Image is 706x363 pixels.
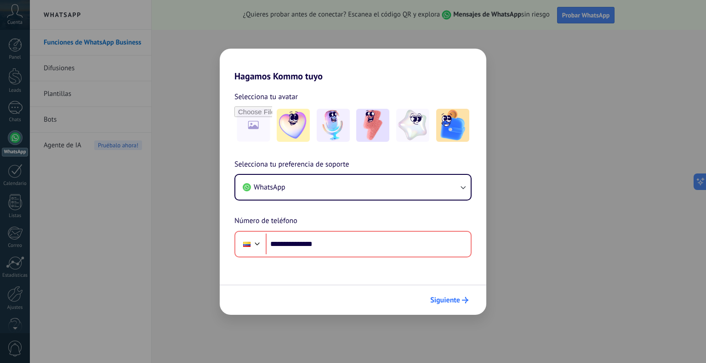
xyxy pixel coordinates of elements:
button: Siguiente [426,292,473,308]
span: Selecciona tu avatar [234,91,298,103]
button: WhatsApp [235,175,471,200]
span: Siguiente [430,297,460,303]
span: Selecciona tu preferencia de soporte [234,159,349,171]
span: WhatsApp [254,183,285,192]
img: -3.jpeg [356,109,389,142]
img: -4.jpeg [396,109,429,142]
div: Colombia: + 57 [238,235,256,254]
img: -1.jpeg [277,109,310,142]
img: -5.jpeg [436,109,469,142]
img: -2.jpeg [317,109,350,142]
span: Número de teléfono [234,215,297,227]
h2: Hagamos Kommo tuyo [220,49,486,82]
